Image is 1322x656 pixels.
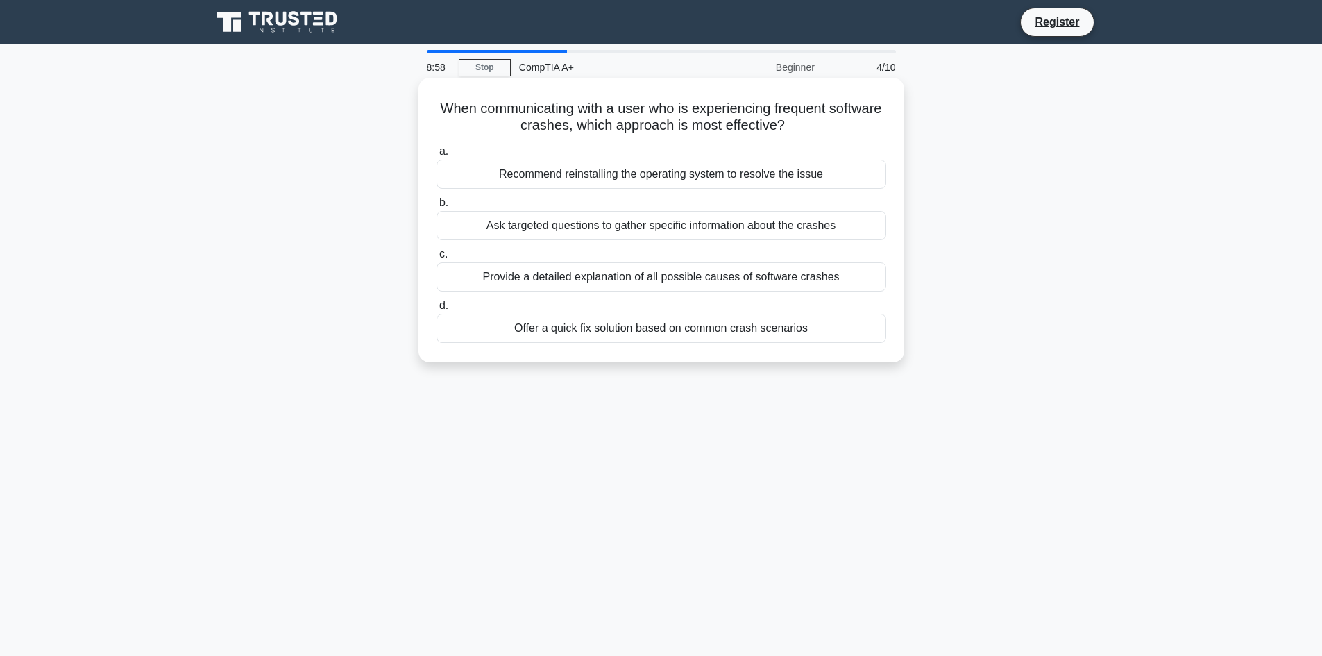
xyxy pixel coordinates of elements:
[459,59,511,76] a: Stop
[437,211,886,240] div: Ask targeted questions to gather specific information about the crashes
[435,100,888,135] h5: When communicating with a user who is experiencing frequent software crashes, which approach is m...
[437,160,886,189] div: Recommend reinstalling the operating system to resolve the issue
[823,53,904,81] div: 4/10
[439,145,448,157] span: a.
[437,262,886,292] div: Provide a detailed explanation of all possible causes of software crashes
[439,196,448,208] span: b.
[511,53,702,81] div: CompTIA A+
[702,53,823,81] div: Beginner
[418,53,459,81] div: 8:58
[1026,13,1087,31] a: Register
[437,314,886,343] div: Offer a quick fix solution based on common crash scenarios
[439,299,448,311] span: d.
[439,248,448,260] span: c.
